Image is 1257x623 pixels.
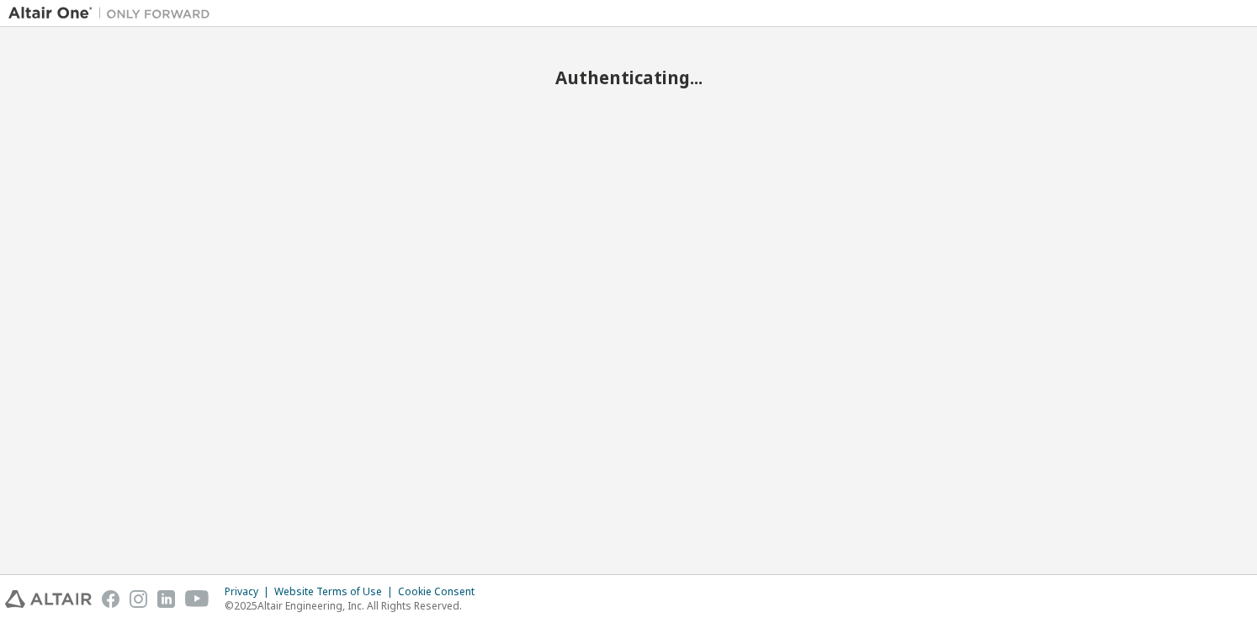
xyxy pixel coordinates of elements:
[225,599,485,613] p: © 2025 Altair Engineering, Inc. All Rights Reserved.
[102,590,119,608] img: facebook.svg
[185,590,209,608] img: youtube.svg
[225,585,274,599] div: Privacy
[157,590,175,608] img: linkedin.svg
[8,5,219,22] img: Altair One
[398,585,485,599] div: Cookie Consent
[130,590,147,608] img: instagram.svg
[8,67,1249,88] h2: Authenticating...
[274,585,398,599] div: Website Terms of Use
[5,590,92,608] img: altair_logo.svg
